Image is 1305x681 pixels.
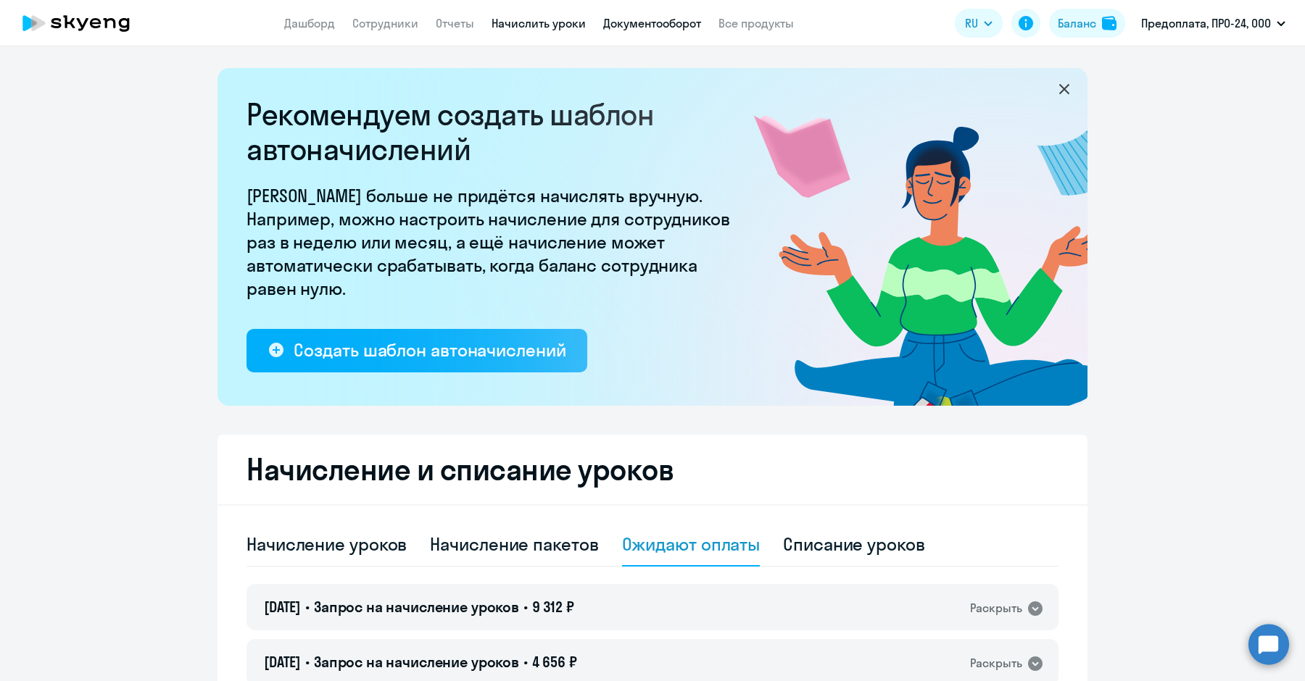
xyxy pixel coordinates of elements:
[294,338,565,362] div: Создать шаблон автоначислений
[314,653,519,671] span: Запрос на начисление уроков
[622,532,761,556] div: Ожидают оплаты
[970,599,1022,617] div: Раскрыть
[246,329,587,372] button: Создать шаблон автоначислений
[965,14,978,32] span: RU
[523,598,528,616] span: •
[352,16,418,30] a: Сотрудники
[246,452,1058,487] h2: Начисление и списание уроков
[718,16,794,30] a: Все продукты
[436,16,474,30] a: Отчеты
[603,16,701,30] a: Документооборот
[305,598,310,616] span: •
[246,97,739,167] h2: Рекомендуем создать шаблон автоначислений
[492,16,586,30] a: Начислить уроки
[246,532,407,556] div: Начисление уроков
[1141,14,1271,32] p: Предоплата, ПРО-24, ООО
[1049,9,1125,38] button: Балансbalance
[264,653,301,671] span: [DATE]
[305,653,310,671] span: •
[430,532,598,556] div: Начисление пакетов
[523,653,528,671] span: •
[314,598,519,616] span: Запрос на начисление уроков
[970,654,1022,672] div: Раскрыть
[955,9,1003,38] button: RU
[264,598,301,616] span: [DATE]
[284,16,335,30] a: Дашборд
[783,532,925,556] div: Списание уроков
[1134,6,1293,41] button: Предоплата, ПРО-24, ООО
[1058,14,1096,32] div: Баланс
[246,184,739,300] p: [PERSON_NAME] больше не придётся начислять вручную. Например, можно настроить начисление для сотр...
[532,653,577,671] span: 4 656 ₽
[1102,16,1116,30] img: balance
[532,598,574,616] span: 9 312 ₽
